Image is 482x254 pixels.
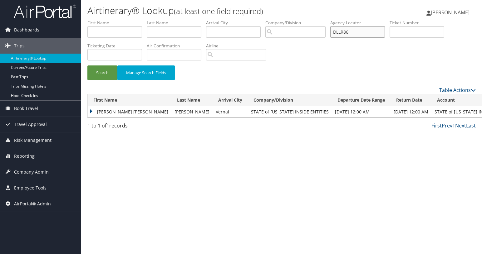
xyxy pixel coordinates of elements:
button: Search [87,65,117,80]
a: First [431,122,442,129]
span: Book Travel [14,101,38,116]
span: Employee Tools [14,180,47,196]
a: Table Actions [439,87,476,93]
td: Vernal [213,106,248,117]
h1: Airtinerary® Lookup [87,4,346,17]
td: [PERSON_NAME] [171,106,213,117]
span: Trips [14,38,25,54]
td: [DATE] 12:00 AM [391,106,431,117]
label: Ticketing Date [87,43,147,49]
span: Dashboards [14,22,39,38]
label: Agency Locator [330,20,390,26]
label: Ticket Number [390,20,449,26]
a: [PERSON_NAME] [426,3,476,22]
span: AirPortal® Admin [14,196,51,212]
td: STATE of [US_STATE] INSIDE ENTITIES [248,106,332,117]
span: Reporting [14,148,35,164]
th: Return Date: activate to sort column ascending [391,94,431,106]
a: Next [455,122,466,129]
td: [PERSON_NAME] [PERSON_NAME] [88,106,171,117]
label: Airline [206,43,271,49]
label: Company/Division [265,20,330,26]
label: Last Name [147,20,206,26]
span: 1 [106,122,109,129]
label: First Name [87,20,147,26]
th: First Name: activate to sort column ascending [88,94,171,106]
a: Prev [442,122,452,129]
td: [DATE] 12:00 AM [332,106,391,117]
th: Departure Date Range: activate to sort column ascending [332,94,391,106]
span: [PERSON_NAME] [431,9,470,16]
th: Company/Division [248,94,332,106]
small: (at least one field required) [174,6,263,16]
button: Manage Search Fields [117,65,175,80]
th: Arrival City: activate to sort column ascending [213,94,248,106]
span: Risk Management [14,132,52,148]
img: airportal-logo.png [14,4,76,19]
label: Arrival City [206,20,265,26]
span: Travel Approval [14,117,47,132]
span: Company Admin [14,164,49,180]
div: 1 to 1 of records [87,122,178,132]
label: Air Confirmation [147,43,206,49]
a: Last [466,122,476,129]
th: Last Name: activate to sort column ascending [171,94,213,106]
a: 1 [452,122,455,129]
